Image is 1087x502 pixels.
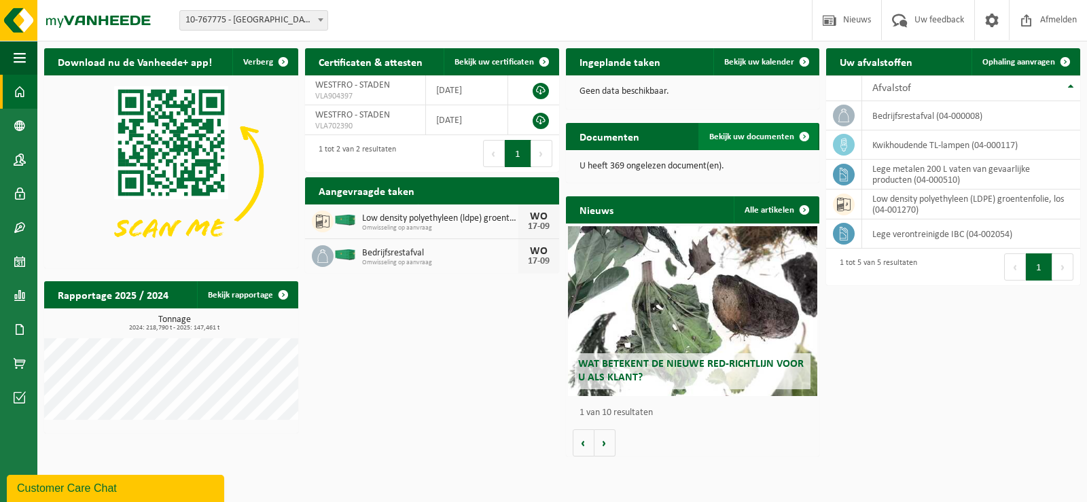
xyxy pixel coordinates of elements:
h2: Aangevraagde taken [305,177,428,204]
h2: Nieuws [566,196,627,223]
h2: Ingeplande taken [566,48,674,75]
span: Verberg [243,58,273,67]
div: 1 tot 5 van 5 resultaten [833,252,917,282]
button: Volgende [594,429,616,456]
td: Lege verontreinigde IBC (04-002054) [862,219,1080,249]
td: kwikhoudende TL-lampen (04-000117) [862,130,1080,160]
p: 1 van 10 resultaten [580,408,813,418]
h2: Certificaten & attesten [305,48,436,75]
span: Wat betekent de nieuwe RED-richtlijn voor u als klant? [578,359,804,382]
span: Bekijk uw kalender [724,58,794,67]
td: bedrijfsrestafval (04-000008) [862,101,1080,130]
a: Wat betekent de nieuwe RED-richtlijn voor u als klant? [568,226,817,396]
span: 10-767775 - WESTFRO - STADEN [179,10,328,31]
div: WO [525,211,552,222]
span: Afvalstof [872,83,911,94]
a: Bekijk rapportage [197,281,297,308]
span: Omwisseling op aanvraag [362,259,518,267]
a: Alle artikelen [734,196,818,223]
td: [DATE] [426,75,508,105]
h2: Documenten [566,123,653,149]
span: VLA702390 [315,121,415,132]
td: [DATE] [426,105,508,135]
button: Vorige [573,429,594,456]
span: WESTFRO - STADEN [315,80,390,90]
a: Bekijk uw documenten [698,123,818,150]
span: 2024: 218,790 t - 2025: 147,461 t [51,325,298,331]
span: Low density polyethyleen (ldpe) groentenfolie, [GEOGRAPHIC_DATA] [362,213,518,224]
a: Bekijk uw kalender [713,48,818,75]
div: 17-09 [525,257,552,266]
p: Geen data beschikbaar. [580,87,806,96]
button: Next [1052,253,1073,281]
p: U heeft 369 ongelezen document(en). [580,162,806,171]
td: lege metalen 200 L vaten van gevaarlijke producten (04-000510) [862,160,1080,190]
button: 1 [505,140,531,167]
button: Previous [483,140,505,167]
button: Previous [1004,253,1026,281]
a: Bekijk uw certificaten [444,48,558,75]
span: Bedrijfsrestafval [362,248,518,259]
div: 1 tot 2 van 2 resultaten [312,139,396,168]
span: Bekijk uw certificaten [455,58,534,67]
button: 1 [1026,253,1052,281]
a: Ophaling aanvragen [972,48,1079,75]
span: Ophaling aanvragen [982,58,1055,67]
h2: Rapportage 2025 / 2024 [44,281,182,308]
button: Verberg [232,48,297,75]
div: 17-09 [525,222,552,232]
h2: Uw afvalstoffen [826,48,926,75]
span: Bekijk uw documenten [709,132,794,141]
td: low density polyethyleen (LDPE) groentenfolie, los (04-001270) [862,190,1080,219]
span: Omwisseling op aanvraag [362,224,518,232]
img: HK-XC-40-GN-00 [334,249,357,261]
span: VLA904397 [315,91,415,102]
img: HK-XC-40-GN-00 [334,214,357,226]
iframe: chat widget [7,472,227,502]
h2: Download nu de Vanheede+ app! [44,48,226,75]
img: Download de VHEPlus App [44,75,298,266]
span: WESTFRO - STADEN [315,110,390,120]
span: 10-767775 - WESTFRO - STADEN [180,11,327,30]
button: Next [531,140,552,167]
div: WO [525,246,552,257]
h3: Tonnage [51,315,298,331]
